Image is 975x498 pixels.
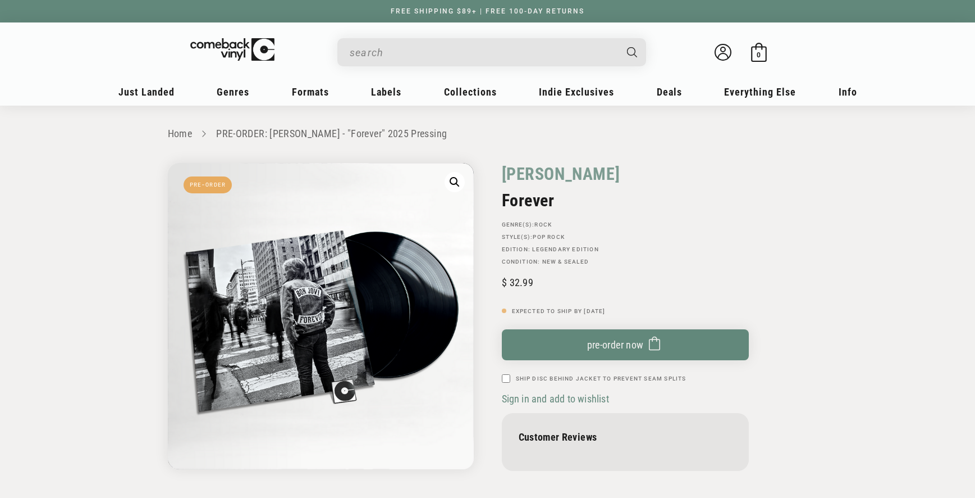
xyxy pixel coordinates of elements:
span: $ [502,277,507,288]
span: 32.99 [502,277,533,288]
a: PRE-ORDER: [PERSON_NAME] - "Forever" 2025 Pressing [216,128,447,139]
span: Genres [217,86,249,98]
a: Home [168,128,192,139]
p: Edition: Legendary Edition [502,246,749,253]
span: Sign in and add to wishlist [502,393,609,405]
p: GENRE(S): [502,221,749,228]
input: search [350,41,616,64]
div: Search [337,38,646,66]
p: STYLE(S): [502,234,749,241]
span: Labels [371,86,401,98]
span: pre-order now [587,339,644,351]
p: Customer Reviews [519,431,732,443]
a: [PERSON_NAME] [502,163,620,185]
span: Formats [292,86,329,98]
a: FREE SHIPPING $89+ | FREE 100-DAY RETURNS [379,7,596,15]
a: Rock [534,221,552,228]
span: Indie Exclusives [539,86,614,98]
button: Search [617,38,647,66]
span: Pre-Order [184,176,232,193]
span: Deals [657,86,682,98]
span: 0 [757,51,761,59]
span: Everything Else [724,86,796,98]
h2: Forever [502,191,749,210]
span: Just Landed [118,86,175,98]
button: pre-order now [502,329,749,360]
p: Condition: New & Sealed [502,259,749,265]
label: Ship Disc Behind Jacket To Prevent Seam Splits [516,374,686,383]
span: Info [839,86,857,98]
nav: breadcrumbs [168,126,808,142]
a: Pop Rock [533,234,565,240]
span: Expected To Ship By [DATE] [512,308,606,314]
button: Sign in and add to wishlist [502,392,612,405]
span: Collections [444,86,497,98]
